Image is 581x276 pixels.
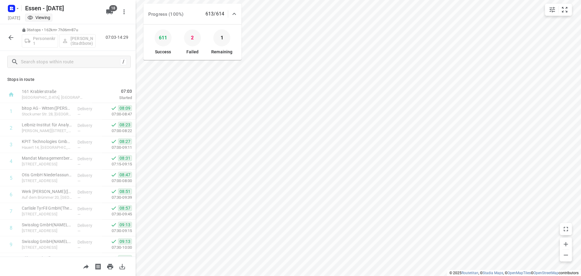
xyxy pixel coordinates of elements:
[118,205,132,211] span: 08:57
[102,195,132,201] p: 07:30-09:39
[111,122,117,128] svg: Done
[533,271,559,275] a: OpenStreetMap
[148,12,183,17] span: Progress (100%)
[106,34,131,41] p: 07:03-14:29
[77,139,100,145] p: Delivery
[77,212,80,217] span: —
[22,88,85,95] p: 161 Krablerstraße
[10,175,12,181] div: 5
[118,155,132,161] span: 08:31
[118,138,132,145] span: 08:27
[545,4,572,16] div: small contained button group
[77,129,80,133] span: —
[77,145,80,150] span: —
[102,178,132,184] p: 07:00-08:00
[111,155,117,161] svg: Done
[77,206,100,212] p: Delivery
[22,172,73,178] p: Otis GmbH Niederlassung Ruhr(Lilly Rosabel Manhoff)
[211,49,232,55] p: Remaining
[22,222,73,228] p: Swisslog GmbH(NAMELESS CONTACT)
[21,57,120,67] input: Search stops within route
[111,172,117,178] svg: Done
[92,95,132,101] p: Started
[186,49,199,55] p: Failed
[10,192,12,198] div: 6
[449,271,579,275] li: © 2025 , © , © © contributors
[22,178,73,184] p: [STREET_ADDRESS]
[22,122,73,128] p: Leibniz-Institut für Analytische Wissenschaften - Standort Campus(Carolin Schuster)
[77,256,100,262] p: Delivery
[559,4,571,16] button: Fit zoom
[10,208,12,214] div: 7
[111,205,117,211] svg: Done
[111,105,117,111] svg: Done
[103,6,116,18] button: 18
[118,222,132,228] span: 09:13
[77,189,100,195] p: Delivery
[77,156,100,162] p: Delivery
[102,244,132,251] p: 07:30-10:00
[118,188,132,195] span: 08:51
[71,28,78,32] span: 87u
[70,28,71,32] span: •
[77,179,80,183] span: —
[111,238,117,244] svg: Done
[205,10,224,18] p: 613/614
[118,122,132,128] span: 08:23
[80,263,92,269] span: Share route
[102,211,132,217] p: 07:30-09:45
[118,172,132,178] span: 08:47
[22,105,73,111] p: bitop AG - Witten(Raffael Naldoni)
[27,15,50,21] div: You are currently in view mode. To make any changes, go to edit project.
[155,49,171,55] p: Success
[7,76,128,83] p: Stops in route
[22,145,73,151] p: Hauert 14, [GEOGRAPHIC_DATA]
[22,155,73,161] p: Mandat Managementberatung GmbH(Anne Hausen)
[118,105,132,111] span: 08:09
[22,138,73,145] p: KPIT Technologies GmbH(Adriana Triculescu)
[10,108,12,114] div: 1
[92,263,104,269] span: Print shipping labels
[77,172,100,178] p: Delivery
[10,225,12,231] div: 8
[104,263,116,269] span: Print route
[221,33,223,42] p: 1
[22,188,73,195] p: Werk Dorstfeld(Steven Kletezka)
[22,244,73,251] p: Ezzestraße 4 - 6, Dortmund
[77,122,100,128] p: Delivery
[159,33,167,42] p: 611
[22,27,96,33] p: 36 stops • 162km • 7h36m
[461,271,478,275] a: Routetitan
[116,263,128,269] span: Download route
[102,145,132,151] p: 07:00-09:11
[111,222,117,228] svg: Done
[10,125,12,131] div: 2
[118,238,132,244] span: 09:13
[77,112,80,117] span: —
[22,205,73,211] p: Carlisle TyrFil GmbH(Theodosidis)
[120,58,127,65] div: /
[111,255,117,261] svg: Done
[546,4,558,16] button: Map settings
[77,106,100,112] p: Delivery
[10,242,12,248] div: 9
[22,161,73,167] p: Emil-Figge-Straße 80, Dortmund
[22,255,73,261] p: Kühne GmbH(Stefanie Gendig)
[191,33,194,42] p: 2
[109,5,117,11] span: 18
[77,195,80,200] span: —
[22,228,73,234] p: Ezzestraße 4 - 6, Dortmund
[77,222,100,228] p: Delivery
[118,255,132,261] span: 08:42
[77,229,80,233] span: —
[22,95,85,101] p: [GEOGRAPHIC_DATA], [GEOGRAPHIC_DATA]
[77,162,80,167] span: —
[102,228,132,234] p: 07:30-09:15
[102,161,132,167] p: 07:15-09:15
[22,238,73,244] p: Swisslog GmbH(NAMELESS CONTACT)
[77,239,100,245] p: Delivery
[22,211,73,217] p: Bünnerhelfstraße 19, Dortmund
[102,128,132,134] p: 07:00-08:22
[22,195,73,201] p: Auf dem Brümmer 20, Dortmund
[77,245,80,250] span: —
